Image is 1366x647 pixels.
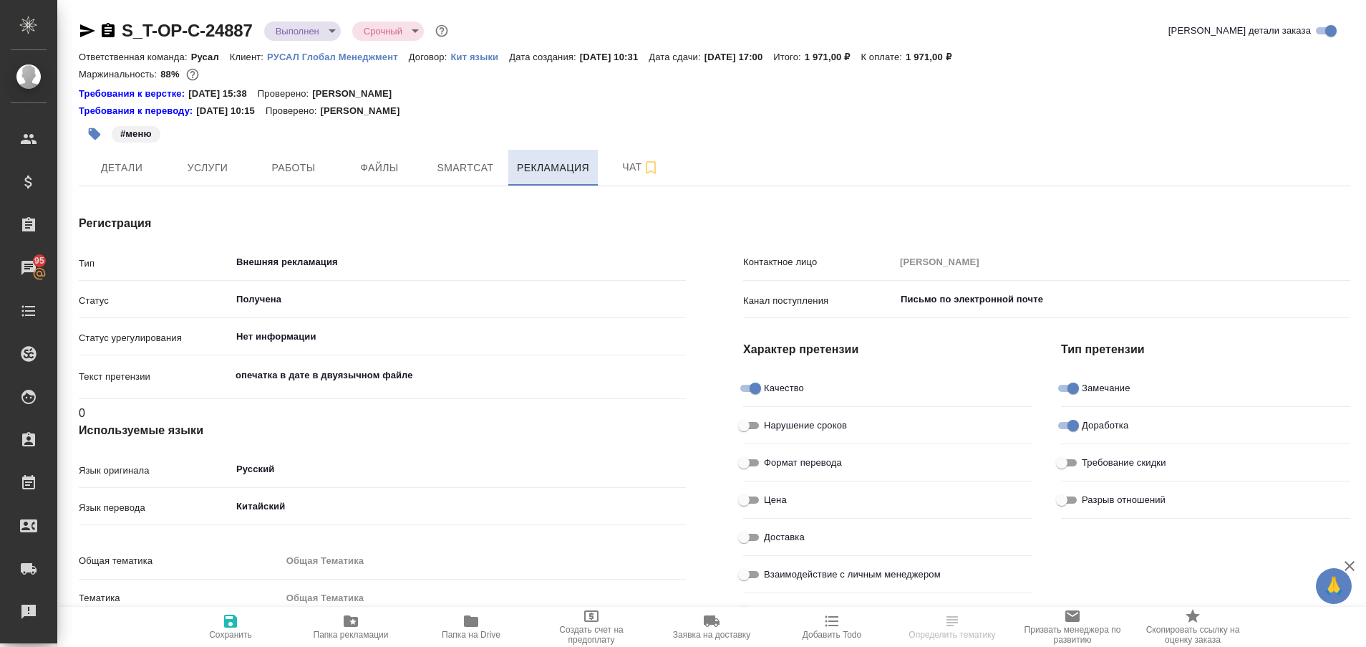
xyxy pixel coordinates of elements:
[649,52,704,62] p: Дата сдачи:
[79,554,281,568] p: Общая тематика
[704,52,774,62] p: [DATE] 17:00
[79,294,231,308] p: Статус
[79,69,160,80] p: Маржинальность:
[266,104,321,118] p: Проверено:
[320,104,410,118] p: [PERSON_NAME]
[805,52,861,62] p: 1 971,00 ₽
[79,118,110,150] button: Добавить тэг
[432,21,451,40] button: Доп статусы указывают на важность/срочность заказа
[1082,418,1128,433] span: Доработка
[673,630,750,640] span: Заявка на доставку
[764,493,787,507] span: Цена
[1342,298,1345,301] button: Open
[258,87,313,101] p: Проверено:
[79,422,686,439] h4: Используемые языки
[120,127,152,141] p: #меню
[259,159,328,177] span: Работы
[4,250,54,286] a: 95
[773,52,804,62] p: Итого:
[743,255,895,269] p: Контактное лицо
[352,21,424,41] div: Выполнен
[170,607,291,647] button: Сохранить
[196,104,266,118] p: [DATE] 10:15
[188,87,258,101] p: [DATE] 15:38
[517,159,589,177] span: Рекламация
[411,607,531,647] button: Папка на Drive
[79,87,188,101] div: Нажми, чтобы открыть папку с инструкцией
[743,294,895,308] p: Канал поступления
[231,363,686,388] textarea: опечатка в дате в двуязычном файле
[431,159,500,177] span: Smartcat
[1322,571,1346,601] span: 🙏
[267,50,409,62] a: РУСАЛ Глобал Менеджмент
[743,341,1032,358] h4: Характер претензии
[79,215,686,232] h4: Регистрация
[892,607,1012,647] button: Определить тематику
[79,370,231,384] p: Текст претензии
[678,298,681,301] button: Open
[772,607,892,647] button: Добавить Todo
[183,65,202,84] button: 203.00 RUB;
[1082,456,1166,470] span: Требование скидки
[1082,493,1166,507] span: Разрыв отношений
[1082,381,1130,396] span: Замечание
[678,261,681,264] button: Open
[110,127,162,139] span: меню
[764,381,804,396] span: Качество
[230,52,267,62] p: Клиент:
[764,605,794,619] span: Другое
[359,25,407,37] button: Срочный
[1012,607,1133,647] button: Призвать менеджера по развитию
[87,159,156,177] span: Детали
[79,331,231,345] p: Статус урегулирования
[281,586,686,610] div: Общая Тематика
[191,52,230,62] p: Русал
[642,159,659,176] svg: Подписаться
[209,630,252,640] span: Сохранить
[580,52,649,62] p: [DATE] 10:31
[1168,24,1311,38] span: [PERSON_NAME] детали заказа
[906,52,962,62] p: 1 971,00 ₽
[26,254,53,268] span: 95
[606,158,675,176] span: Чат
[79,22,96,39] button: Скопировать ссылку для ЯМессенджера
[803,630,861,640] span: Добавить Todo
[861,52,906,62] p: К оплате:
[678,505,681,508] button: Open
[678,468,681,471] button: Open
[79,104,196,118] div: Нажми, чтобы открыть папку с инструкцией
[1141,625,1244,645] span: Скопировать ссылку на оценку заказа
[450,52,509,62] p: Кит языки
[409,52,451,62] p: Договор:
[450,50,509,62] a: Кит языки
[122,21,253,40] a: S_T-OP-C-24887
[764,456,842,470] span: Формат перевода
[100,22,117,39] button: Скопировать ссылку
[79,464,231,478] p: Язык оригинала
[678,335,681,338] button: Open
[281,549,686,573] div: Общая Тематика
[79,591,281,605] p: Тематика
[540,625,643,645] span: Создать счет на предоплату
[1021,625,1124,645] span: Призвать менеджера по развитию
[291,607,411,647] button: Папка рекламации
[651,607,772,647] button: Заявка на доставку
[79,52,191,62] p: Ответственная команда:
[79,87,188,101] a: Требования к верстке:
[1061,341,1350,358] h4: Тип претензии
[1133,607,1253,647] button: Скопировать ссылку на оценку заказа
[173,159,242,177] span: Услуги
[267,52,409,62] p: РУСАЛ Глобал Менеджмент
[312,87,402,101] p: [PERSON_NAME]
[160,69,183,80] p: 88%
[895,251,1350,272] input: Пустое поле
[79,257,231,271] p: Тип
[764,567,941,582] span: Взаимодействие с личным менеджером
[79,501,231,515] p: Язык перевода
[764,530,805,545] span: Доставка
[264,21,341,41] div: Выполнен
[764,418,847,433] span: Нарушение сроков
[509,52,579,62] p: Дата создания:
[442,630,500,640] span: Папка на Drive
[345,159,414,177] span: Файлы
